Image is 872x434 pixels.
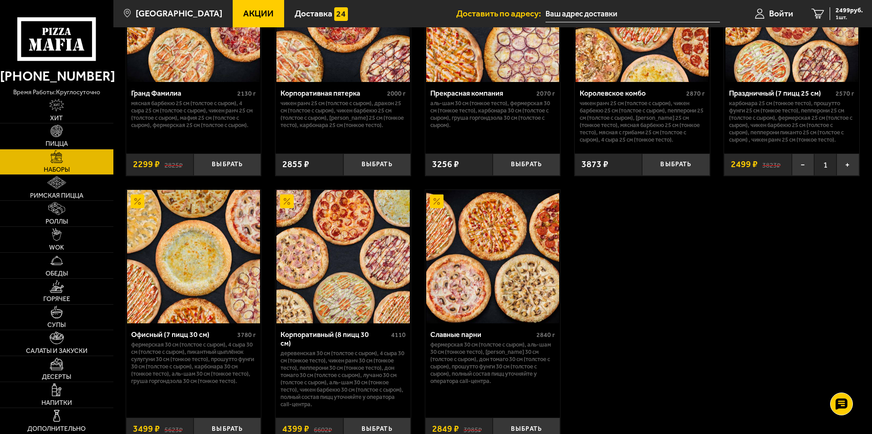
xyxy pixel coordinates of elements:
span: Дополнительно [27,426,86,432]
button: Выбрать [194,153,261,176]
button: Выбрать [493,153,560,176]
span: WOK [49,245,64,251]
s: 5623 ₽ [164,424,183,434]
p: Чикен Ранч 25 см (толстое с сыром), Дракон 25 см (толстое с сыром), Чикен Барбекю 25 см (толстое ... [280,100,406,129]
span: Роллы [46,219,68,225]
span: 2130 г [237,90,256,97]
span: Обеды [46,271,68,277]
s: 3985 ₽ [464,424,482,434]
span: 3256 ₽ [432,160,459,169]
span: [GEOGRAPHIC_DATA] [136,9,222,18]
span: 3780 г [237,331,256,339]
p: Фермерская 30 см (толстое с сыром), Аль-Шам 30 см (тонкое тесто), [PERSON_NAME] 30 см (толстое с ... [430,341,556,385]
span: 1 шт. [836,15,863,20]
span: 2299 ₽ [133,160,160,169]
span: 2849 ₽ [432,424,459,434]
span: 2499 руб. [836,7,863,14]
div: Корпоративный (8 пицц 30 см) [280,330,389,347]
span: Напитки [41,400,72,406]
img: 15daf4d41897b9f0e9f617042186c801.svg [334,7,348,21]
img: Акционный [430,194,444,208]
span: 4110 [391,331,406,339]
img: Славные парни [426,190,559,323]
span: Десерты [42,374,71,380]
span: Хит [50,115,63,122]
span: 1 [814,153,836,176]
div: Прекрасная компания [430,89,535,97]
span: Наборы [44,167,70,173]
button: Выбрать [343,153,411,176]
span: 3499 ₽ [133,424,160,434]
p: Чикен Ранч 25 см (толстое с сыром), Чикен Барбекю 25 см (толстое с сыром), Пепперони 25 см (толст... [580,100,705,143]
a: АкционныйОфисный (7 пицц 30 см) [126,190,261,323]
span: Акции [243,9,274,18]
s: 2825 ₽ [164,160,183,169]
button: Выбрать [642,153,709,176]
span: 2070 г [536,90,555,97]
button: − [792,153,814,176]
span: 2855 ₽ [282,160,309,169]
span: Горячее [43,296,70,302]
div: Праздничный (7 пицц 25 см) [729,89,833,97]
div: Королевское комбо [580,89,684,97]
span: 2000 г [387,90,406,97]
span: 4399 ₽ [282,424,309,434]
span: 2499 ₽ [731,160,758,169]
p: Мясная Барбекю 25 см (толстое с сыром), 4 сыра 25 см (толстое с сыром), Чикен Ранч 25 см (толстое... [131,100,256,129]
span: Доставка [295,9,332,18]
img: Корпоративный (8 пицц 30 см) [276,190,409,323]
img: Акционный [131,194,144,208]
div: Корпоративная пятерка [280,89,385,97]
p: Аль-Шам 30 см (тонкое тесто), Фермерская 30 см (тонкое тесто), Карбонара 30 см (толстое с сыром),... [430,100,556,129]
div: Славные парни [430,330,535,339]
img: Офисный (7 пицц 30 см) [127,190,260,323]
p: Фермерская 30 см (толстое с сыром), 4 сыра 30 см (толстое с сыром), Пикантный цыплёнок сулугуни 3... [131,341,256,385]
span: 3873 ₽ [581,160,608,169]
img: Акционный [280,194,294,208]
span: Доставить по адресу: [456,9,546,18]
span: 2570 г [836,90,854,97]
div: Офисный (7 пицц 30 см) [131,330,235,339]
span: Пицца [46,141,68,147]
a: АкционныйСлавные парни [425,190,561,323]
input: Ваш адрес доставки [546,5,720,22]
div: Гранд Фамилиа [131,89,235,97]
span: Салаты и закуски [26,348,87,354]
s: 6602 ₽ [314,424,332,434]
span: Супы [47,322,66,328]
p: Деревенская 30 см (толстое с сыром), 4 сыра 30 см (тонкое тесто), Чикен Ранч 30 см (тонкое тесто)... [280,350,406,408]
span: 2840 г [536,331,555,339]
span: Войти [769,9,793,18]
button: + [836,153,859,176]
a: АкционныйКорпоративный (8 пицц 30 см) [275,190,411,323]
s: 3823 ₽ [762,160,780,169]
span: 2870 г [686,90,705,97]
span: Римская пицца [30,193,83,199]
p: Карбонара 25 см (тонкое тесто), Прошутто Фунги 25 см (тонкое тесто), Пепперони 25 см (толстое с с... [729,100,854,143]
